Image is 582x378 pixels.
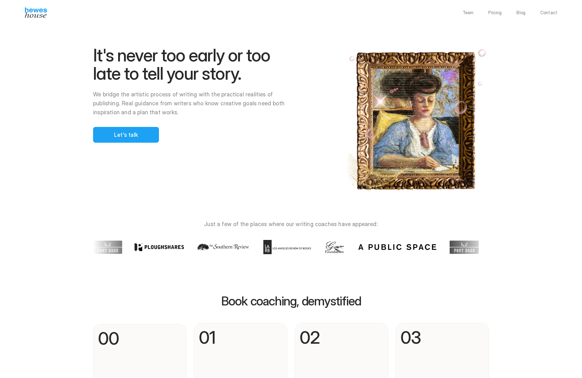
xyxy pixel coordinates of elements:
h1: It's never too early or too late to tell your story. [93,46,294,83]
a: Pricing [488,10,502,15]
img: Hewes House’s book coach services offer creative writing courses, writing class to learn differen... [25,7,47,18]
a: Blog [516,10,525,15]
p: Just a few of the places where our writing coaches have appeared: [93,221,489,227]
p: Book coaching, demystified [93,294,489,308]
p: 00 [98,329,119,348]
a: Team [463,10,474,15]
p: We bridge the artistic process of writing with the practical realities of publishing. Real guidan... [93,90,294,117]
p: Let's talk [114,131,138,139]
a: Contact [540,10,557,15]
